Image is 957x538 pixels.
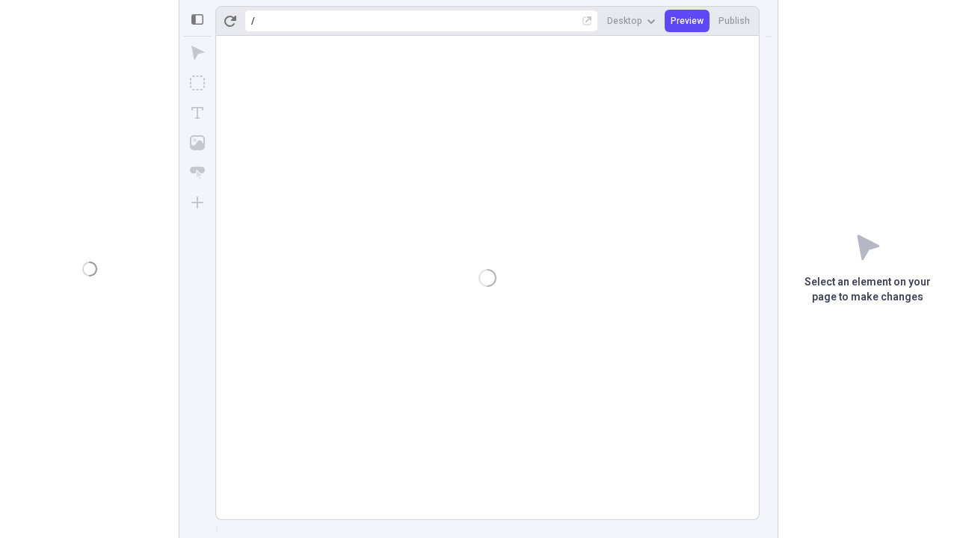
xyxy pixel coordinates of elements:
span: Preview [671,15,704,27]
button: Publish [713,10,756,32]
button: Text [184,99,211,126]
button: Box [184,69,211,96]
p: Select an element on your page to make changes [778,275,957,305]
button: Preview [665,10,710,32]
div: / [251,15,255,27]
button: Button [184,159,211,186]
span: Desktop [607,15,642,27]
button: Desktop [601,10,662,32]
button: Image [184,129,211,156]
span: Publish [718,15,750,27]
